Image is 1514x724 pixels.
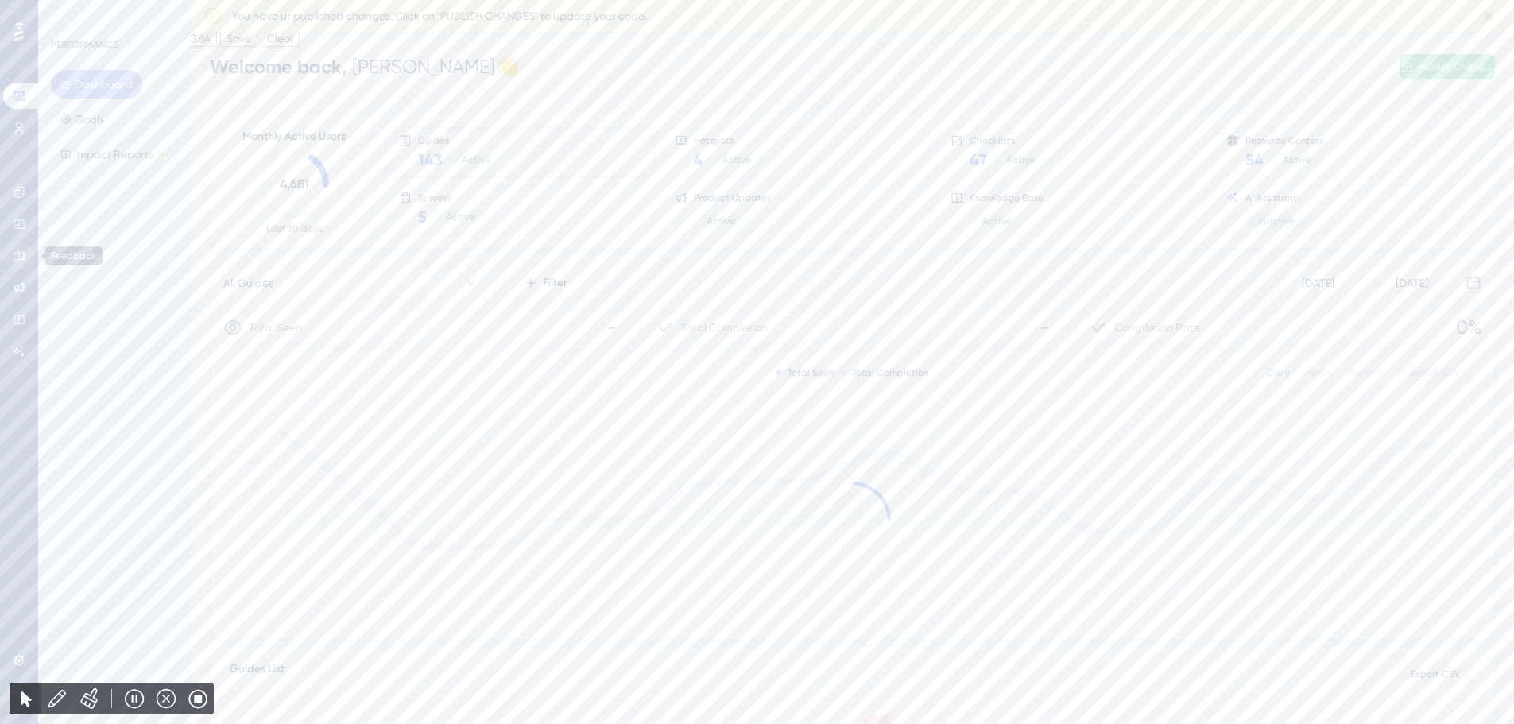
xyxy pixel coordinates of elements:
[150,683,182,714] div: Cancelar
[41,683,73,714] div: Anotação
[1114,318,1200,337] span: Completion Rate
[1396,360,1475,385] button: Export CSV
[232,6,646,25] span: You have unpublished changes. Click on ‘PUBLISH CHANGES’ to update your code.
[280,176,309,192] text: 4,681
[1400,54,1495,79] button: Publish Changes
[1006,153,1035,166] span: Active
[694,134,764,145] span: Hotspots
[982,215,1011,227] span: Active
[418,134,503,145] span: Guides
[606,315,616,340] span: -
[51,38,118,51] div: PERFORMANCE
[418,192,487,203] span: Surveys
[1347,366,1383,379] div: Monthly
[1245,149,1264,171] span: 54
[1396,661,1475,687] button: Export CSV
[1245,192,1307,204] span: AI Assistant
[182,683,214,714] div: Pare
[970,134,1047,145] span: Checklists
[157,150,171,158] div: BETA
[1411,668,1461,680] span: Export CSV
[210,55,347,78] span: Welcome back,
[1245,134,1324,145] span: Resource Centers
[10,683,41,714] div: Estilo do Rato
[73,683,105,714] div: Limpar tudo
[505,267,585,299] button: Filter
[418,206,427,228] span: 5
[970,149,987,171] span: 47
[694,149,703,171] span: 4
[1302,273,1334,292] div: [DATE]
[1419,60,1493,73] span: Publish Changes
[1396,273,1428,292] div: [DATE]
[462,153,490,166] span: Active
[223,273,273,292] span: All Guides
[1040,315,1049,340] span: -
[707,215,735,227] span: Active
[694,192,771,204] span: Product Updates
[418,149,443,171] span: 143
[681,318,768,337] span: Total Completion
[776,366,834,379] div: Total Seen
[210,54,519,79] div: [PERSON_NAME] 👋
[1283,153,1311,166] span: Active
[543,273,567,292] span: Filter
[51,140,180,168] button: Impact ReportsBETA
[249,318,302,337] span: Total Seen
[51,105,114,134] button: Goals
[722,153,751,166] span: Active
[210,267,493,299] button: All Guides
[446,211,474,223] span: Active
[51,70,142,99] button: Dashboard
[118,683,150,714] div: Pausar
[1411,366,1461,379] span: Export CSV
[841,366,929,379] div: Total Completion
[1456,315,1481,340] span: 0%
[1267,366,1290,379] div: Daily
[230,660,285,688] span: Guides List
[970,192,1044,204] span: Knowledge Base
[1258,215,1295,227] span: Inactive
[242,127,346,146] span: Monthly Active Users
[266,223,323,235] span: Last 30 days
[1303,366,1334,379] div: Weekly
